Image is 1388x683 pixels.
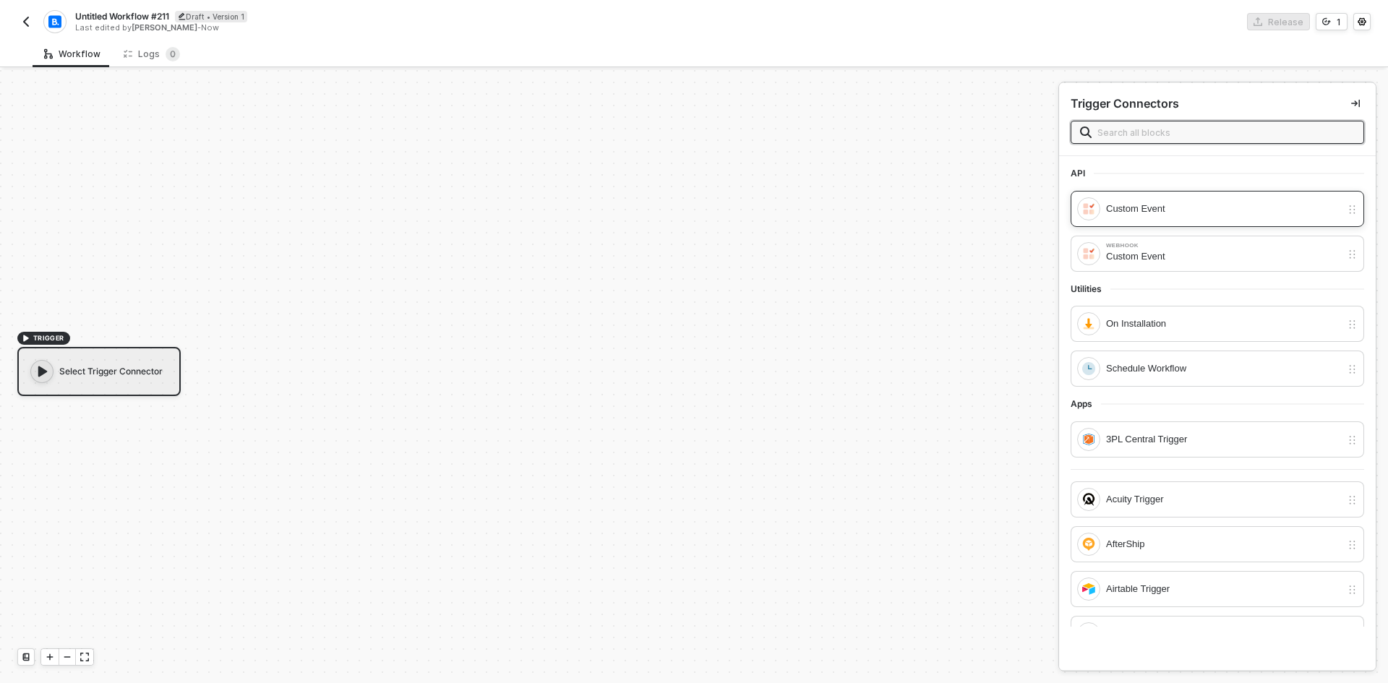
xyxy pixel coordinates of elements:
[1106,431,1341,447] div: 3PL Central Trigger
[1247,13,1310,30] button: Release
[1106,536,1341,552] div: AfterShip
[1106,249,1341,265] div: Custom Event
[17,13,35,30] button: back
[44,48,100,60] div: Workflow
[22,334,30,343] span: icon-play
[1106,626,1341,642] div: Airtable Trigger (OAS)
[1316,13,1348,30] button: 1
[1082,583,1095,596] img: integration-icon
[1106,491,1341,507] div: Acuity Trigger
[1347,204,1358,215] img: drag
[1071,96,1179,111] div: Trigger Connectors
[48,15,61,28] img: integration-icon
[1097,124,1355,140] input: Search all blocks
[178,12,186,20] span: icon-edit
[1347,364,1358,375] img: drag
[17,347,181,396] div: Select Trigger Connector
[1106,361,1341,377] div: Schedule Workflow
[175,11,247,22] div: Draft • Version 1
[132,22,197,33] span: [PERSON_NAME]
[1347,584,1358,596] img: drag
[35,364,50,379] span: icon-play
[1347,539,1358,551] img: drag
[75,22,693,33] div: Last edited by - Now
[75,10,169,22] span: Untitled Workflow #211
[1358,17,1366,26] span: icon-settings
[1082,202,1095,215] img: integration-icon
[1080,126,1092,138] img: search
[1071,398,1101,410] span: Apps
[1347,319,1358,330] img: drag
[1322,17,1331,26] span: icon-versioning
[1347,494,1358,506] img: drag
[1106,581,1341,597] div: Airtable Trigger
[1082,247,1095,260] img: integration-icon
[1106,201,1341,217] div: Custom Event
[1071,283,1110,295] span: Utilities
[1347,434,1358,446] img: drag
[166,47,180,61] sup: 0
[1082,317,1095,330] img: integration-icon
[20,16,32,27] img: back
[1351,99,1360,108] span: icon-collapse-right
[124,47,180,61] div: Logs
[1106,316,1341,332] div: On Installation
[63,653,72,661] span: icon-minus
[1106,243,1341,249] div: Webhook
[46,653,54,661] span: icon-play
[1082,538,1095,551] img: integration-icon
[80,653,89,661] span: icon-expand
[33,332,64,344] span: TRIGGER
[1082,433,1095,446] img: integration-icon
[1337,16,1341,28] div: 1
[1082,493,1095,506] img: integration-icon
[1071,168,1094,179] span: API
[1082,362,1095,375] img: integration-icon
[1347,249,1358,260] img: drag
